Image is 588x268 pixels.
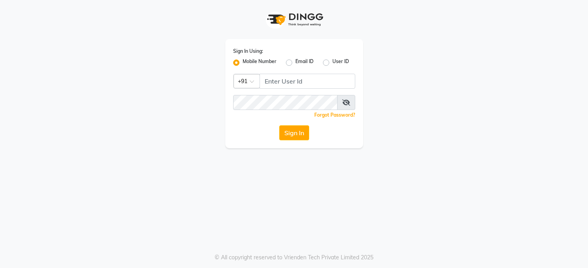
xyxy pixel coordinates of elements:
[243,58,276,67] label: Mobile Number
[263,8,326,31] img: logo1.svg
[233,48,263,55] label: Sign In Using:
[279,125,309,140] button: Sign In
[295,58,313,67] label: Email ID
[314,112,355,118] a: Forgot Password?
[332,58,349,67] label: User ID
[260,74,355,89] input: Username
[233,95,338,110] input: Username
